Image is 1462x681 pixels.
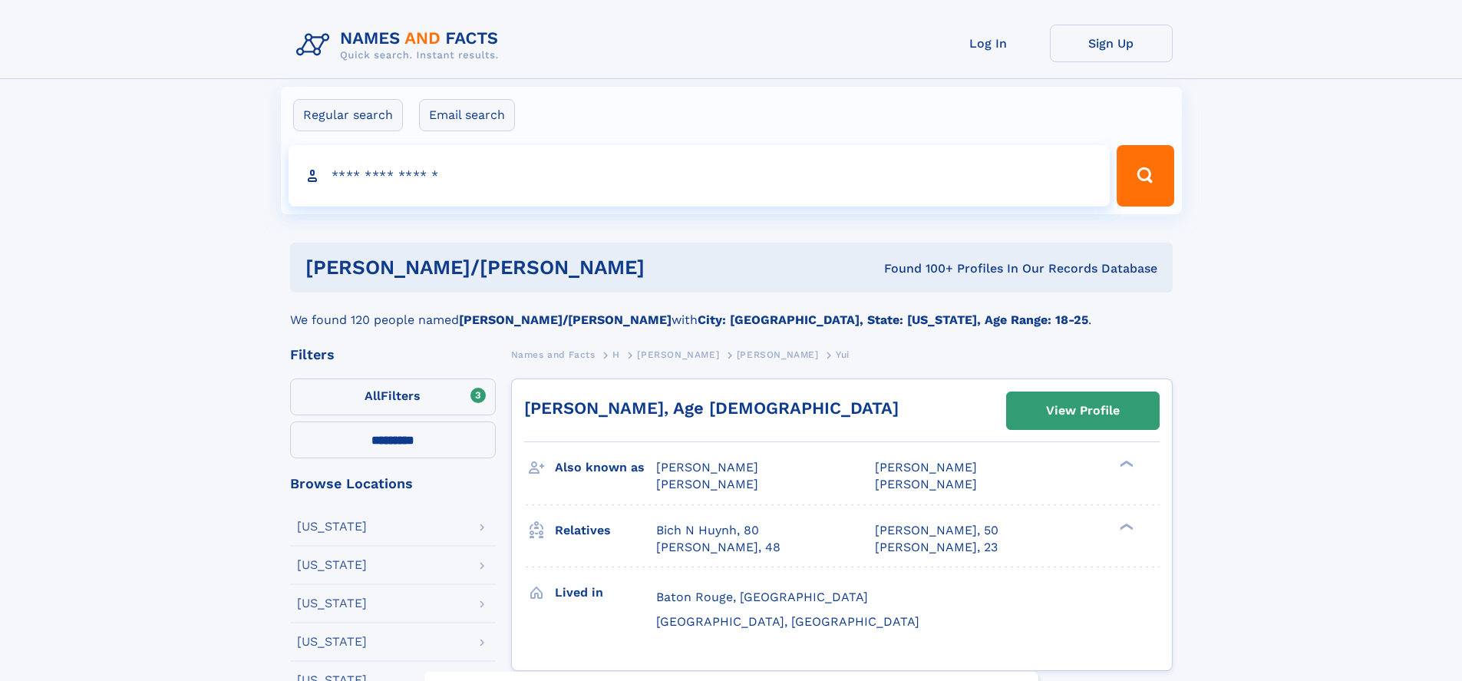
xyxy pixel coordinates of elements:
[1116,521,1134,531] div: ❯
[875,477,977,491] span: [PERSON_NAME]
[656,539,781,556] a: [PERSON_NAME], 48
[1007,392,1159,429] a: View Profile
[764,260,1157,277] div: Found 100+ Profiles In Our Records Database
[737,349,819,360] span: [PERSON_NAME]
[511,345,596,364] a: Names and Facts
[737,345,819,364] a: [PERSON_NAME]
[612,349,620,360] span: H
[875,539,998,556] a: [PERSON_NAME], 23
[1046,393,1120,428] div: View Profile
[656,522,759,539] a: Bich N Huynh, 80
[612,345,620,364] a: H
[524,398,899,418] a: [PERSON_NAME], Age [DEMOGRAPHIC_DATA]
[656,460,758,474] span: [PERSON_NAME]
[459,312,672,327] b: [PERSON_NAME]/[PERSON_NAME]
[290,25,511,66] img: Logo Names and Facts
[555,455,656,481] h3: Also known as
[836,349,850,360] span: Yui
[555,580,656,606] h3: Lived in
[293,99,403,131] label: Regular search
[290,348,496,362] div: Filters
[419,99,515,131] label: Email search
[555,517,656,544] h3: Relatives
[656,590,868,604] span: Baton Rouge, [GEOGRAPHIC_DATA]
[289,145,1111,207] input: search input
[927,25,1050,62] a: Log In
[297,559,367,571] div: [US_STATE]
[1050,25,1173,62] a: Sign Up
[297,597,367,610] div: [US_STATE]
[297,636,367,648] div: [US_STATE]
[1116,459,1134,469] div: ❯
[1117,145,1173,207] button: Search Button
[290,379,496,415] label: Filters
[875,460,977,474] span: [PERSON_NAME]
[656,477,758,491] span: [PERSON_NAME]
[637,345,719,364] a: [PERSON_NAME]
[290,293,1173,329] div: We found 120 people named with .
[305,258,764,277] h1: [PERSON_NAME]/[PERSON_NAME]
[290,477,496,491] div: Browse Locations
[698,312,1088,327] b: City: [GEOGRAPHIC_DATA], State: [US_STATE], Age Range: 18-25
[637,349,719,360] span: [PERSON_NAME]
[875,522,998,539] a: [PERSON_NAME], 50
[365,388,381,403] span: All
[656,614,919,629] span: [GEOGRAPHIC_DATA], [GEOGRAPHIC_DATA]
[297,521,367,533] div: [US_STATE]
